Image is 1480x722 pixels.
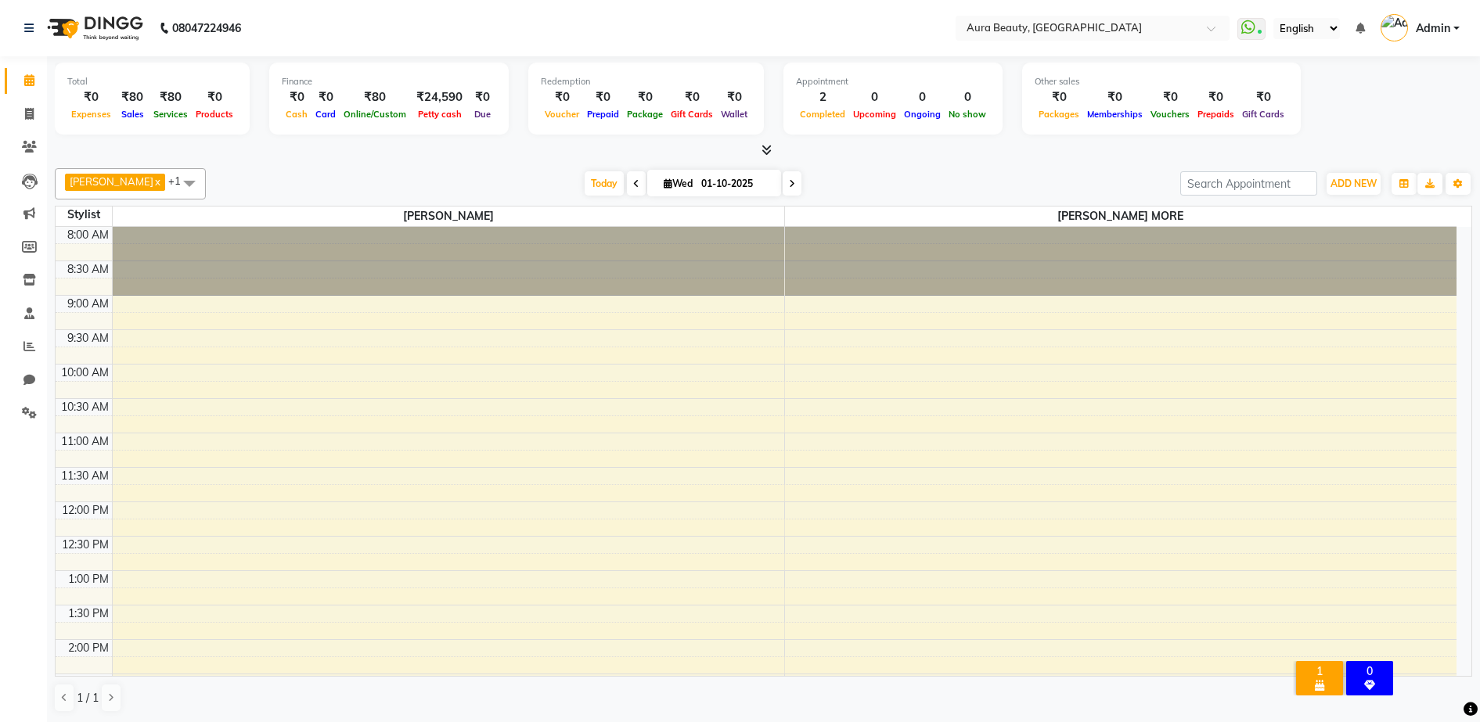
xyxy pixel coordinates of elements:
span: [PERSON_NAME] [113,207,784,226]
span: Expenses [67,109,115,120]
span: Products [192,109,237,120]
div: ₹0 [1238,88,1288,106]
span: Sales [117,109,148,120]
span: 1 / 1 [77,690,99,706]
div: Appointment [796,75,990,88]
img: Admin [1381,14,1408,41]
div: ₹24,590 [410,88,469,106]
div: ₹0 [1147,88,1194,106]
div: 1 [1299,664,1340,678]
span: Gift Cards [667,109,717,120]
div: Stylist [56,207,112,223]
div: 2:30 PM [65,674,112,691]
div: 0 [945,88,990,106]
span: Completed [796,109,849,120]
div: ₹0 [1035,88,1083,106]
div: ₹0 [1083,88,1147,106]
div: ₹0 [311,88,340,106]
div: ₹80 [115,88,149,106]
span: Due [470,109,495,120]
div: Total [67,75,237,88]
span: Ongoing [900,109,945,120]
span: Vouchers [1147,109,1194,120]
input: 2025-10-01 [697,172,775,196]
span: Prepaids [1194,109,1238,120]
span: Wed [660,178,697,189]
span: Memberships [1083,109,1147,120]
span: Package [623,109,667,120]
span: Petty cash [414,109,466,120]
span: Online/Custom [340,109,410,120]
div: 1:30 PM [65,605,112,622]
div: 12:00 PM [59,502,112,519]
div: ₹0 [67,88,115,106]
div: 0 [900,88,945,106]
div: ₹80 [149,88,192,106]
span: ADD NEW [1331,178,1377,189]
div: ₹0 [282,88,311,106]
span: Admin [1416,20,1450,37]
div: 8:00 AM [64,227,112,243]
div: ₹0 [623,88,667,106]
div: 0 [1349,664,1390,678]
div: 9:00 AM [64,296,112,312]
a: x [153,175,160,188]
span: Prepaid [583,109,623,120]
div: 11:30 AM [58,468,112,484]
span: Cash [282,109,311,120]
span: No show [945,109,990,120]
span: +1 [168,174,193,187]
div: ₹80 [340,88,410,106]
div: 2 [796,88,849,106]
input: Search Appointment [1180,171,1317,196]
div: 11:00 AM [58,433,112,450]
span: Upcoming [849,109,900,120]
div: ₹0 [667,88,717,106]
span: Services [149,109,192,120]
div: ₹0 [541,88,583,106]
img: logo [40,6,147,50]
b: 08047224946 [172,6,241,50]
div: ₹0 [192,88,237,106]
span: Wallet [717,109,751,120]
div: ₹0 [469,88,496,106]
div: ₹0 [1194,88,1238,106]
button: ADD NEW [1327,173,1381,195]
div: Redemption [541,75,751,88]
div: Finance [282,75,496,88]
div: 8:30 AM [64,261,112,278]
div: 9:30 AM [64,330,112,347]
div: 0 [849,88,900,106]
span: Today [585,171,624,196]
span: Packages [1035,109,1083,120]
span: [PERSON_NAME] MORE [785,207,1457,226]
div: 10:00 AM [58,365,112,381]
span: Voucher [541,109,583,120]
div: 2:00 PM [65,640,112,656]
div: 12:30 PM [59,537,112,553]
div: ₹0 [717,88,751,106]
div: ₹0 [583,88,623,106]
span: Card [311,109,340,120]
span: Gift Cards [1238,109,1288,120]
div: 1:00 PM [65,571,112,587]
div: 10:30 AM [58,399,112,415]
span: [PERSON_NAME] [70,175,153,188]
div: Other sales [1035,75,1288,88]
